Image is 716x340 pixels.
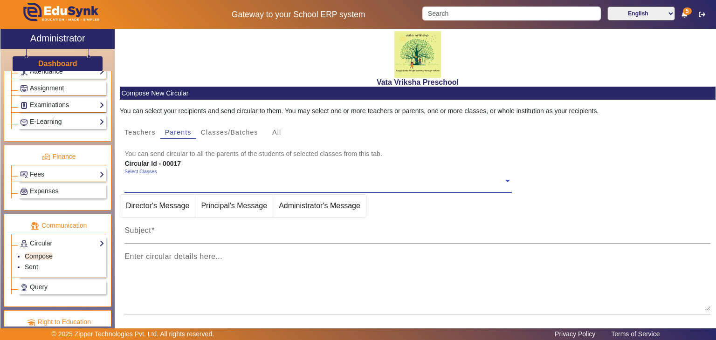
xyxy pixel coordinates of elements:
img: communication.png [31,222,39,230]
a: Assignment [20,83,104,94]
a: Query [20,282,104,292]
b: Circular Id - 00017 [124,160,181,167]
div: You can select your recipients and send circular to them. You may select one or more teachers or ... [120,106,716,116]
mat-label: Enter circular details here... [124,252,222,260]
img: Payroll.png [21,188,28,195]
img: Support-tickets.png [21,284,28,291]
a: Terms of Service [606,328,664,340]
img: Assignments.png [21,85,28,92]
span: Principal's Message [195,195,273,217]
input: Search [422,7,600,20]
span: Assignment [30,84,64,92]
mat-label: Subject [124,226,151,234]
a: Sent [25,263,38,271]
img: 817d6453-c4a2-41f8-ac39-e8a470f27eea [394,31,441,78]
a: Administrator [0,29,115,49]
h2: Administrator [30,33,85,44]
span: Classes/Batches [201,129,258,136]
p: Communication [11,221,106,231]
p: Finance [11,152,106,162]
span: Parents [165,129,192,136]
h2: Vata Vriksha Preschool [120,78,716,87]
h3: Dashboard [38,59,77,68]
span: Query [30,283,48,291]
span: Administrator's Message [273,195,366,217]
span: 5 [683,7,692,15]
span: Expenses [30,187,58,195]
a: Expenses [20,186,104,197]
a: Compose [25,252,53,260]
p: Right to Education [11,317,106,327]
span: Teachers [124,129,156,136]
p: © 2025 Zipper Technologies Pvt. Ltd. All rights reserved. [52,329,214,339]
mat-card-header: Compose New Circular [120,87,716,100]
a: Dashboard [38,59,78,68]
input: Subject [124,229,710,240]
span: All [272,129,281,136]
h5: Gateway to your School ERP system [184,10,413,20]
div: Select Classes [124,168,157,176]
img: rte.png [27,318,35,326]
img: finance.png [42,153,50,161]
mat-card-subtitle: You can send circular to all the parents of the students of selected classes from this tab. [124,149,710,159]
span: Director's Message [120,195,195,217]
a: Privacy Policy [550,328,600,340]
